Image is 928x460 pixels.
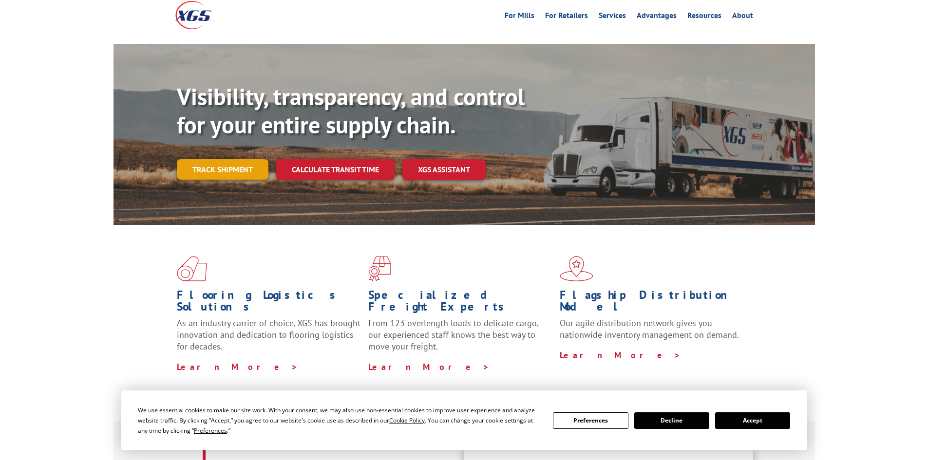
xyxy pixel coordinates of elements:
a: Learn More > [560,350,681,361]
a: XGS ASSISTANT [402,159,486,180]
a: Calculate transit time [276,159,395,180]
a: Learn More > [177,361,298,372]
span: Our agile distribution network gives you nationwide inventory management on demand. [560,317,739,340]
a: Advantages [637,12,677,22]
img: xgs-icon-total-supply-chain-intelligence-red [177,256,207,281]
button: Decline [634,412,709,429]
img: xgs-icon-focused-on-flooring-red [368,256,391,281]
b: Visibility, transparency, and control for your entire supply chain. [177,81,525,140]
a: For Mills [505,12,534,22]
h1: Specialized Freight Experts [368,289,552,317]
h1: Flooring Logistics Solutions [177,289,361,317]
span: As an industry carrier of choice, XGS has brought innovation and dedication to flooring logistics... [177,317,360,352]
button: Accept [715,412,790,429]
span: Cookie Policy [389,416,425,424]
a: Resources [687,12,721,22]
div: We use essential cookies to make our site work. With your consent, we may also use non-essential ... [138,405,541,436]
button: Preferences [553,412,628,429]
a: Services [599,12,626,22]
img: xgs-icon-flagship-distribution-model-red [560,256,593,281]
a: Learn More > [368,361,490,372]
span: Preferences [194,426,227,435]
p: From 123 overlength loads to delicate cargo, our experienced staff knows the best way to move you... [368,317,552,361]
a: For Retailers [545,12,588,22]
a: About [732,12,753,22]
h1: Flagship Distribution Model [560,289,744,317]
a: Track shipment [177,159,268,180]
div: Cookie Consent Prompt [121,390,807,450]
